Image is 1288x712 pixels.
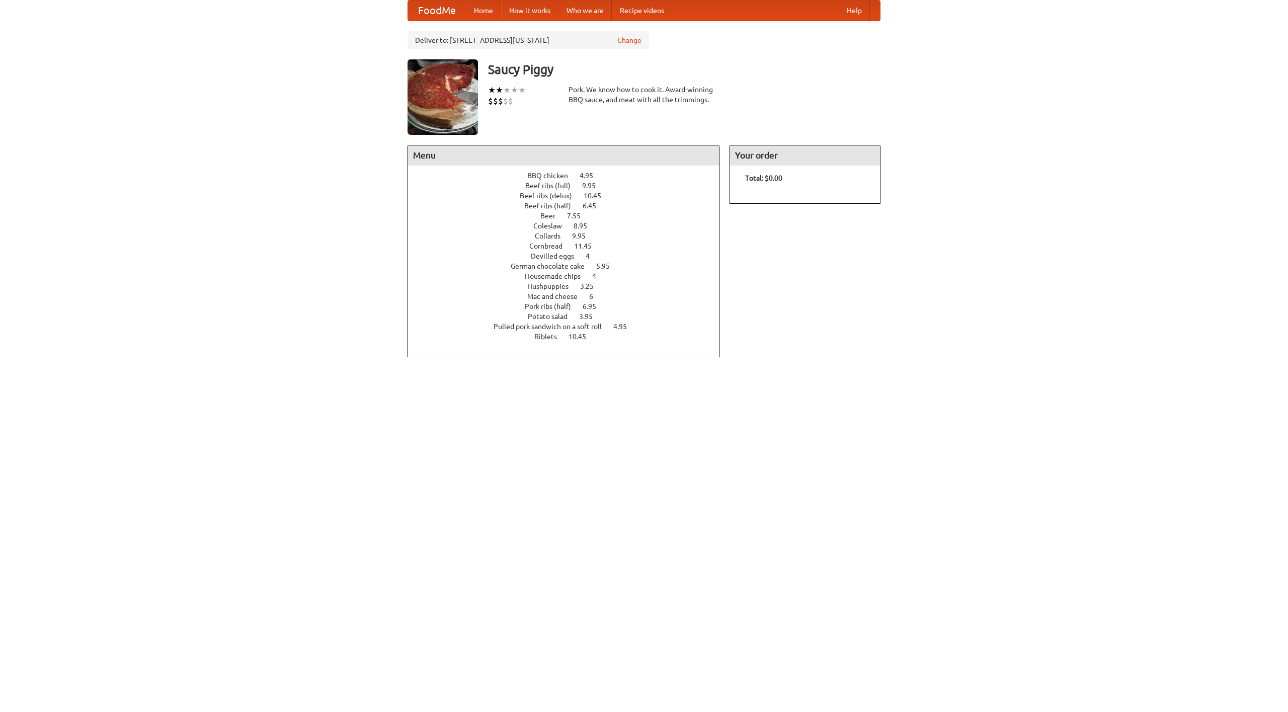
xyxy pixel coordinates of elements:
a: Mac and cheese 6 [527,292,612,300]
div: Pork. We know how to cook it. Award-winning BBQ sauce, and meat with all the trimmings. [569,85,719,105]
h3: Saucy Piggy [488,59,880,80]
a: FoodMe [408,1,466,21]
span: 11.45 [574,242,602,250]
a: Pulled pork sandwich on a soft roll 4.95 [494,323,646,331]
span: Devilled eggs [531,252,584,260]
img: angular.jpg [408,59,478,135]
h4: Menu [408,145,719,166]
a: Housemade chips 4 [525,272,615,280]
div: Deliver to: [STREET_ADDRESS][US_STATE] [408,31,649,49]
a: Riblets 10.45 [534,333,605,341]
a: Beer 7.55 [540,212,599,220]
span: 5.95 [596,262,620,270]
span: 6.95 [583,302,606,310]
a: Help [839,1,870,21]
a: How it works [501,1,558,21]
span: Hushpuppies [527,282,579,290]
span: 8.95 [574,222,597,230]
span: Cornbread [529,242,573,250]
span: BBQ chicken [527,172,578,180]
span: Beef ribs (delux) [520,192,582,200]
a: Change [617,35,641,45]
a: Who we are [558,1,612,21]
a: Hushpuppies 3.25 [527,282,612,290]
li: ★ [503,85,511,96]
a: German chocolate cake 5.95 [511,262,628,270]
li: $ [498,96,503,107]
span: Coleslaw [533,222,572,230]
li: $ [488,96,493,107]
a: Beef ribs (half) 6.45 [524,202,615,210]
li: $ [508,96,513,107]
span: 3.25 [580,282,604,290]
li: ★ [518,85,526,96]
a: Beef ribs (delux) 10.45 [520,192,620,200]
span: 9.95 [572,232,596,240]
span: Beef ribs (full) [525,182,581,190]
span: 9.95 [582,182,606,190]
span: Beer [540,212,566,220]
span: Pork ribs (half) [525,302,581,310]
li: $ [503,96,508,107]
span: 4.95 [613,323,637,331]
span: 3.95 [579,312,603,321]
span: Potato salad [528,312,578,321]
span: 4 [586,252,600,260]
li: $ [493,96,498,107]
span: 4.95 [580,172,603,180]
span: 6 [589,292,603,300]
span: Riblets [534,333,567,341]
a: Home [466,1,501,21]
span: 10.45 [569,333,596,341]
a: Collards 9.95 [535,232,604,240]
span: 7.55 [567,212,591,220]
h4: Your order [730,145,880,166]
span: German chocolate cake [511,262,595,270]
li: ★ [488,85,496,96]
a: Devilled eggs 4 [531,252,608,260]
a: Cornbread 11.45 [529,242,610,250]
span: Beef ribs (half) [524,202,581,210]
b: Total: $0.00 [745,174,782,182]
a: Pork ribs (half) 6.95 [525,302,615,310]
a: Beef ribs (full) 9.95 [525,182,614,190]
li: ★ [496,85,503,96]
span: Mac and cheese [527,292,588,300]
span: 6.45 [583,202,606,210]
span: 10.45 [584,192,611,200]
span: Housemade chips [525,272,591,280]
a: Recipe videos [612,1,672,21]
li: ★ [511,85,518,96]
span: Collards [535,232,571,240]
span: 4 [592,272,606,280]
a: BBQ chicken 4.95 [527,172,612,180]
a: Coleslaw 8.95 [533,222,606,230]
span: Pulled pork sandwich on a soft roll [494,323,612,331]
a: Potato salad 3.95 [528,312,611,321]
